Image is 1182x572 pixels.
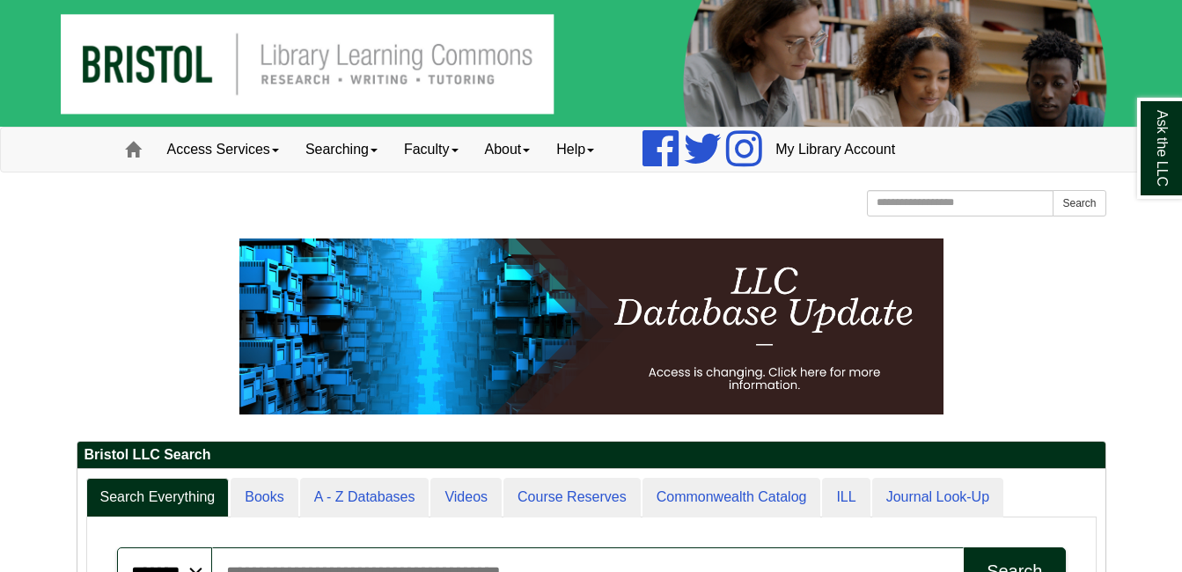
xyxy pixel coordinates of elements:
[822,478,870,517] a: ILL
[430,478,502,517] a: Videos
[503,478,641,517] a: Course Reserves
[472,128,544,172] a: About
[77,442,1105,469] h2: Bristol LLC Search
[872,478,1003,517] a: Journal Look-Up
[391,128,472,172] a: Faculty
[86,478,230,517] a: Search Everything
[154,128,292,172] a: Access Services
[292,128,391,172] a: Searching
[642,478,821,517] a: Commonwealth Catalog
[239,238,943,414] img: HTML tutorial
[231,478,297,517] a: Books
[1053,190,1105,216] button: Search
[762,128,908,172] a: My Library Account
[543,128,607,172] a: Help
[300,478,429,517] a: A - Z Databases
